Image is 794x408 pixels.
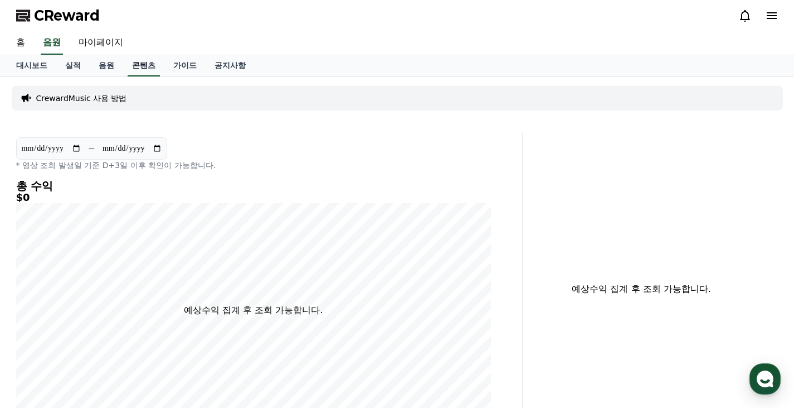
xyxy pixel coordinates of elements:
span: 홈 [35,332,42,341]
p: ~ [88,142,95,155]
h5: $0 [16,192,491,203]
a: 가이드 [164,55,206,76]
h4: 총 수익 [16,180,491,192]
a: 설정 [144,315,214,343]
a: 음원 [90,55,123,76]
span: CReward [34,7,100,25]
p: * 영상 조회 발생일 기준 D+3일 이후 확인이 가능합니다. [16,160,491,171]
a: 대시보드 [7,55,56,76]
a: 마이페이지 [70,31,132,55]
a: 홈 [3,315,74,343]
a: 홈 [7,31,34,55]
a: CrewardMusic 사용 방법 [36,93,127,104]
p: 예상수익 집계 후 조회 가능합니다. [532,282,752,296]
a: 대화 [74,315,144,343]
a: CReward [16,7,100,25]
a: 공지사항 [206,55,255,76]
span: 설정 [172,332,186,341]
span: 대화 [102,333,115,342]
a: 실적 [56,55,90,76]
p: 예상수익 집계 후 조회 가능합니다. [184,304,323,317]
a: 콘텐츠 [128,55,160,76]
a: 음원 [41,31,63,55]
